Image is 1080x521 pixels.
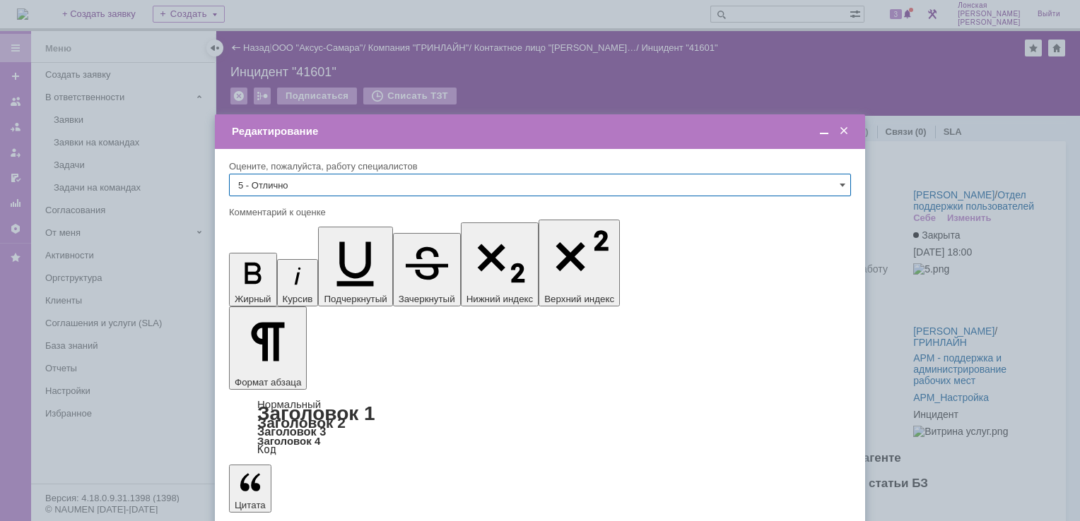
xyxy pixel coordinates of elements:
[229,306,307,390] button: Формат абзаца
[399,294,455,304] span: Зачеркнутый
[544,294,614,304] span: Верхний индекс
[229,253,277,306] button: Жирный
[539,220,620,306] button: Верхний индекс
[229,465,271,513] button: Цитата
[257,402,375,424] a: Заголовок 1
[324,294,387,304] span: Подчеркнутый
[817,125,831,138] span: Свернуть (Ctrl + M)
[318,227,392,306] button: Подчеркнутый
[283,294,313,304] span: Курсив
[461,222,539,306] button: Нижний индекс
[837,125,851,138] span: Закрыть
[257,443,276,456] a: Код
[257,398,321,410] a: Нормальный
[235,377,301,388] span: Формат абзаца
[257,435,320,447] a: Заголовок 4
[393,233,461,306] button: Зачеркнутый
[466,294,534,304] span: Нижний индекс
[232,125,851,138] div: Редактирование
[277,259,319,306] button: Курсив
[229,162,848,171] div: Oцените, пожалуйста, работу специалистов
[257,414,346,431] a: Заголовок 2
[229,208,848,217] div: Комментарий к оценке
[235,294,271,304] span: Жирный
[235,500,266,510] span: Цитата
[229,400,851,455] div: Формат абзаца
[257,425,326,438] a: Заголовок 3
